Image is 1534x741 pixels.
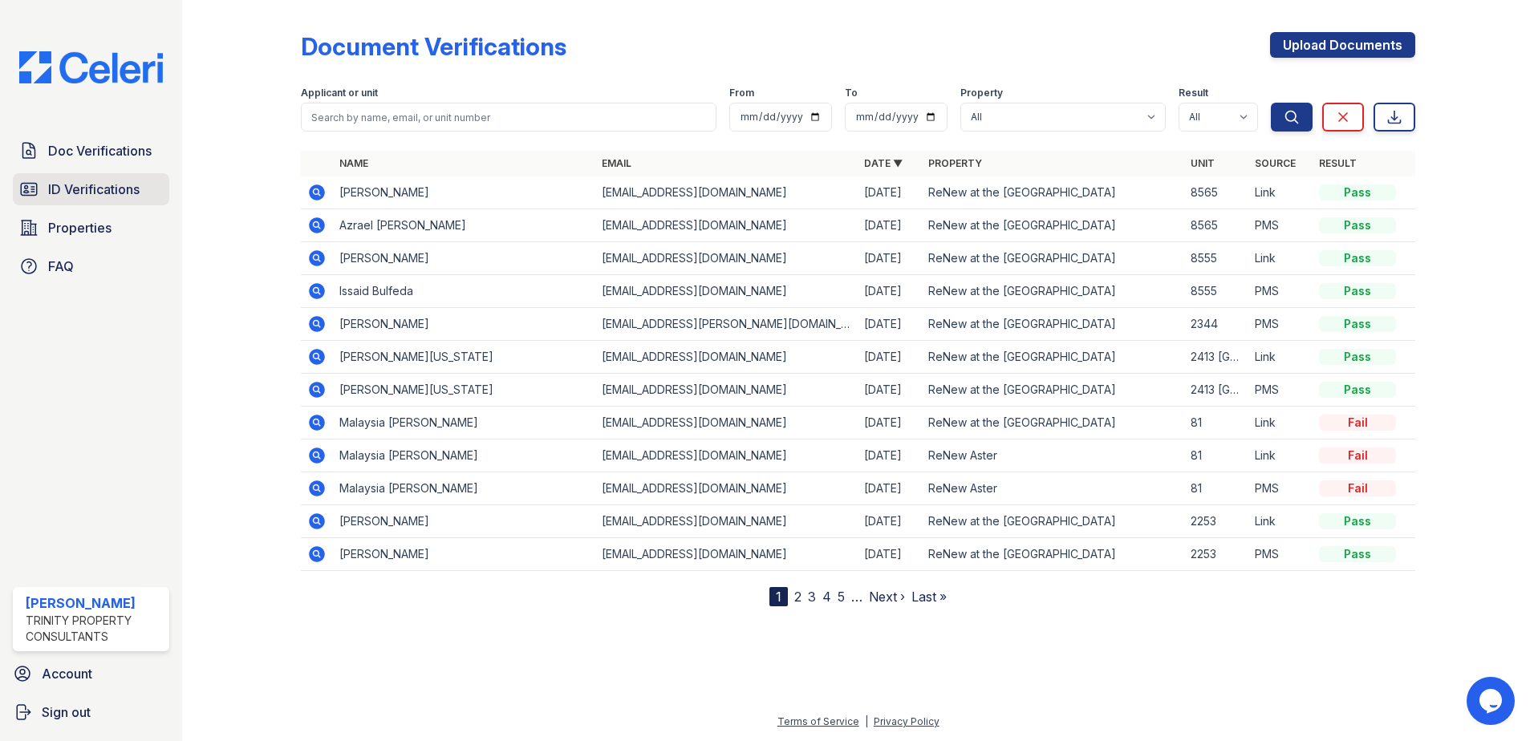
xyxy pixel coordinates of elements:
[595,275,858,308] td: [EMAIL_ADDRESS][DOMAIN_NAME]
[595,538,858,571] td: [EMAIL_ADDRESS][DOMAIN_NAME]
[1319,480,1396,496] div: Fail
[333,176,595,209] td: [PERSON_NAME]
[922,275,1184,308] td: ReNew at the [GEOGRAPHIC_DATA]
[1184,374,1248,407] td: 2413 [GEOGRAPHIC_DATA]
[595,308,858,341] td: [EMAIL_ADDRESS][PERSON_NAME][DOMAIN_NAME]
[858,538,922,571] td: [DATE]
[922,538,1184,571] td: ReNew at the [GEOGRAPHIC_DATA]
[838,589,845,605] a: 5
[1319,415,1396,431] div: Fail
[48,257,74,276] span: FAQ
[922,374,1184,407] td: ReNew at the [GEOGRAPHIC_DATA]
[858,374,922,407] td: [DATE]
[6,51,176,83] img: CE_Logo_Blue-a8612792a0a2168367f1c8372b55b34899dd931a85d93a1a3d3e32e68fde9ad4.png
[333,505,595,538] td: [PERSON_NAME]
[1248,472,1313,505] td: PMS
[922,341,1184,374] td: ReNew at the [GEOGRAPHIC_DATA]
[1184,275,1248,308] td: 8555
[858,308,922,341] td: [DATE]
[1184,176,1248,209] td: 8565
[869,589,905,605] a: Next ›
[1184,439,1248,472] td: 81
[333,407,595,439] td: Malaysia [PERSON_NAME]
[333,275,595,308] td: Issaid Bulfeda
[1319,447,1396,464] div: Fail
[26,613,163,645] div: Trinity Property Consultants
[822,589,831,605] a: 4
[1248,505,1313,538] td: Link
[858,505,922,538] td: [DATE]
[845,87,858,99] label: To
[1184,308,1248,341] td: 2344
[1179,87,1208,99] label: Result
[595,472,858,505] td: [EMAIL_ADDRESS][DOMAIN_NAME]
[1319,157,1357,169] a: Result
[1184,505,1248,538] td: 2253
[960,87,1003,99] label: Property
[858,407,922,439] td: [DATE]
[1184,472,1248,505] td: 81
[1248,341,1313,374] td: Link
[1319,184,1396,200] div: Pass
[333,538,595,571] td: [PERSON_NAME]
[333,308,595,341] td: [PERSON_NAME]
[858,439,922,472] td: [DATE]
[1248,538,1313,571] td: PMS
[858,472,922,505] td: [DATE]
[858,209,922,242] td: [DATE]
[13,250,169,282] a: FAQ
[922,209,1184,242] td: ReNew at the [GEOGRAPHIC_DATA]
[301,87,378,99] label: Applicant or unit
[922,308,1184,341] td: ReNew at the [GEOGRAPHIC_DATA]
[1184,407,1248,439] td: 81
[333,209,595,242] td: Azrael [PERSON_NAME]
[1184,538,1248,571] td: 2253
[1319,316,1396,332] div: Pass
[1319,250,1396,266] div: Pass
[42,703,91,722] span: Sign out
[333,341,595,374] td: [PERSON_NAME][US_STATE]
[595,209,858,242] td: [EMAIL_ADDRESS][DOMAIN_NAME]
[1184,242,1248,275] td: 8555
[595,439,858,472] td: [EMAIL_ADDRESS][DOMAIN_NAME]
[595,374,858,407] td: [EMAIL_ADDRESS][DOMAIN_NAME]
[333,472,595,505] td: Malaysia [PERSON_NAME]
[858,176,922,209] td: [DATE]
[6,658,176,690] a: Account
[6,696,176,728] a: Sign out
[42,664,92,683] span: Account
[1319,513,1396,529] div: Pass
[301,32,566,61] div: Document Verifications
[769,587,788,606] div: 1
[922,439,1184,472] td: ReNew Aster
[1248,242,1313,275] td: Link
[339,157,368,169] a: Name
[1184,209,1248,242] td: 8565
[922,505,1184,538] td: ReNew at the [GEOGRAPHIC_DATA]
[858,275,922,308] td: [DATE]
[333,242,595,275] td: [PERSON_NAME]
[595,505,858,538] td: [EMAIL_ADDRESS][DOMAIN_NAME]
[48,141,152,160] span: Doc Verifications
[301,103,716,132] input: Search by name, email, or unit number
[911,589,947,605] a: Last »
[808,589,816,605] a: 3
[1248,308,1313,341] td: PMS
[1270,32,1415,58] a: Upload Documents
[922,242,1184,275] td: ReNew at the [GEOGRAPHIC_DATA]
[1319,546,1396,562] div: Pass
[595,341,858,374] td: [EMAIL_ADDRESS][DOMAIN_NAME]
[865,715,868,727] div: |
[48,180,140,199] span: ID Verifications
[13,212,169,244] a: Properties
[874,715,939,727] a: Privacy Policy
[595,176,858,209] td: [EMAIL_ADDRESS][DOMAIN_NAME]
[1248,407,1313,439] td: Link
[1255,157,1296,169] a: Source
[1248,176,1313,209] td: Link
[1319,283,1396,299] div: Pass
[1184,341,1248,374] td: 2413 [GEOGRAPHIC_DATA]
[602,157,631,169] a: Email
[1319,349,1396,365] div: Pass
